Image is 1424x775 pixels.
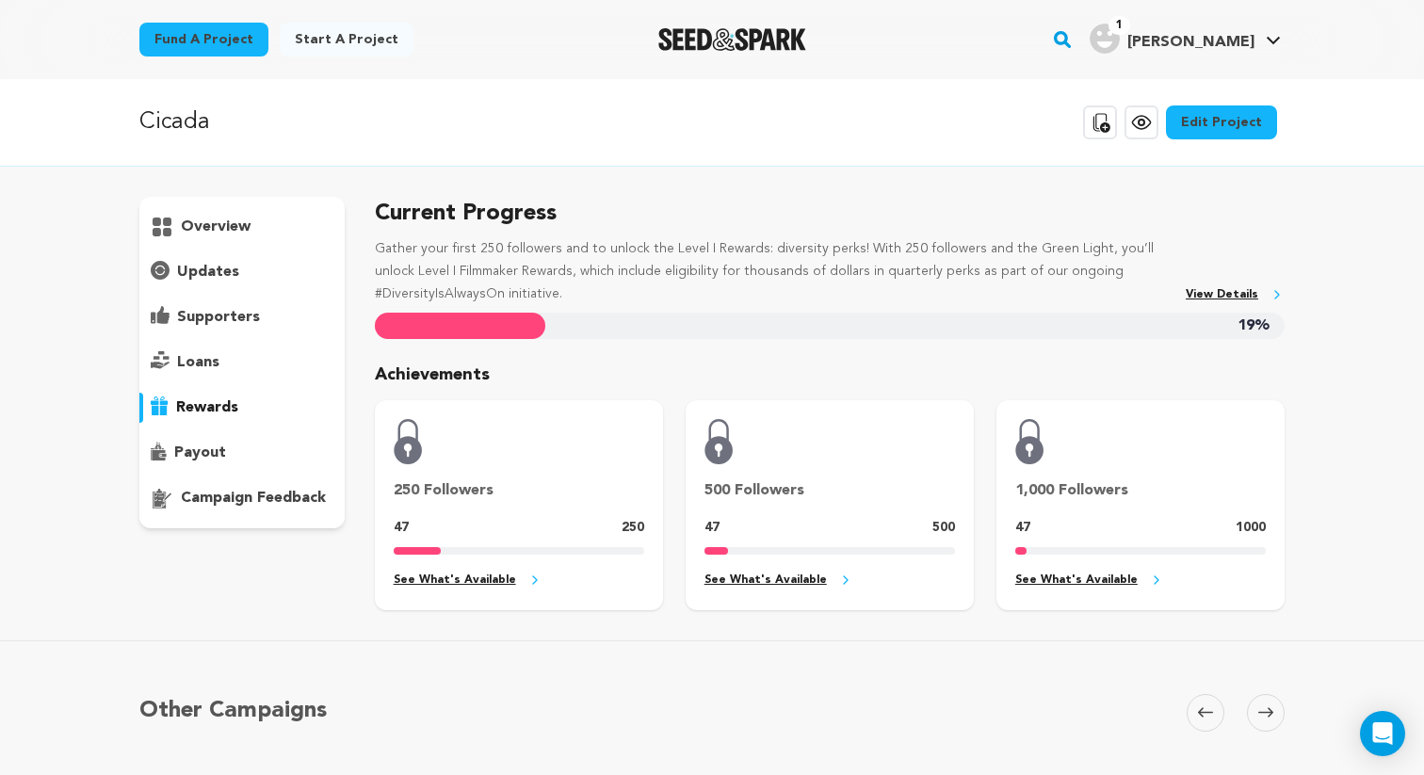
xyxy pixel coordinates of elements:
a: Start a project [280,23,413,57]
p: loans [177,351,219,374]
img: user.png [1090,24,1120,54]
p: 500 [932,517,955,540]
p: 250 Followers [394,479,644,502]
button: campaign feedback [139,483,345,513]
a: Edit Project [1166,105,1277,139]
p: Cicada [139,105,210,139]
p: supporters [177,306,260,329]
p: updates [177,261,239,283]
div: Dave P.'s Profile [1090,24,1254,54]
a: Fund a project [139,23,268,57]
a: See What's Available [1015,570,1266,591]
button: payout [139,438,345,468]
h5: Other Campaigns [139,694,327,728]
p: 47 [1015,517,1030,540]
p: 47 [704,517,720,540]
p: payout [174,442,226,464]
span: 1 [1108,16,1130,35]
p: 250 [622,517,644,540]
p: Gather your first 250 followers and to unlock the Level I Rewards: diversity perks! With 250 foll... [375,238,1171,305]
p: 1000 [1236,517,1266,540]
h5: Current Progress [375,197,1285,231]
p: overview [181,216,251,238]
a: See What's Available [394,570,644,591]
p: 47 [394,517,409,540]
button: rewards [139,393,345,423]
p: rewards [176,396,238,419]
p: Achievements [375,362,1285,389]
a: See What's Available [704,570,955,591]
button: overview [139,212,345,242]
img: Seed&Spark Logo Dark Mode [658,28,806,51]
p: 1,000 Followers [1015,479,1266,502]
p: 500 Followers [704,479,955,502]
button: loans [139,347,345,378]
span: Dave P.'s Profile [1086,20,1285,59]
p: campaign feedback [181,487,326,509]
a: Seed&Spark Homepage [658,28,806,51]
button: supporters [139,302,345,332]
a: Dave P.'s Profile [1086,20,1285,54]
span: 19% [1238,313,1270,340]
a: View Details [1186,284,1285,306]
span: [PERSON_NAME] [1127,35,1254,50]
div: Open Intercom Messenger [1360,711,1405,756]
button: updates [139,257,345,287]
